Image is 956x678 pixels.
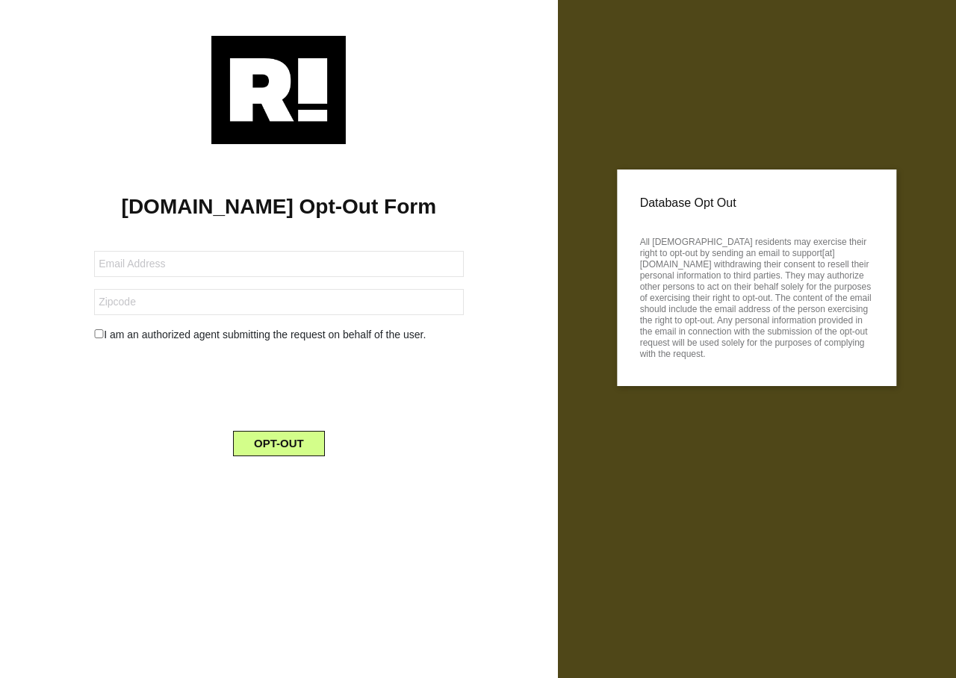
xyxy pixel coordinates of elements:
[233,431,325,456] button: OPT-OUT
[640,192,874,214] p: Database Opt Out
[22,194,536,220] h1: [DOMAIN_NAME] Opt-Out Form
[94,251,463,277] input: Email Address
[640,232,874,360] p: All [DEMOGRAPHIC_DATA] residents may exercise their right to opt-out by sending an email to suppo...
[83,327,474,343] div: I am an authorized agent submitting the request on behalf of the user.
[165,355,392,413] iframe: reCAPTCHA
[211,36,346,144] img: Retention.com
[94,289,463,315] input: Zipcode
